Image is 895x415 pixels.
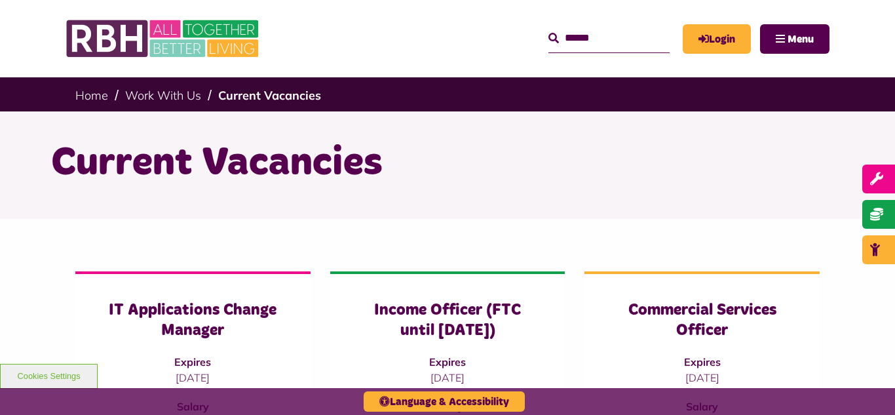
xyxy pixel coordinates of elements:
p: [DATE] [356,370,539,385]
p: [DATE] [611,370,793,385]
h3: IT Applications Change Manager [102,300,284,341]
button: Language & Accessibility [364,391,525,412]
h1: Current Vacancies [51,138,844,189]
a: Work With Us [125,88,201,103]
p: [DATE] [102,370,284,385]
a: Home [75,88,108,103]
button: Navigation [760,24,829,54]
h3: Income Officer (FTC until [DATE]) [356,300,539,341]
strong: Expires [429,355,466,368]
strong: Expires [684,355,721,368]
iframe: Netcall Web Assistant for live chat [836,356,895,415]
h3: Commercial Services Officer [611,300,793,341]
a: Current Vacancies [218,88,321,103]
strong: Expires [174,355,211,368]
img: RBH [66,13,262,64]
a: MyRBH [683,24,751,54]
span: Menu [788,34,814,45]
